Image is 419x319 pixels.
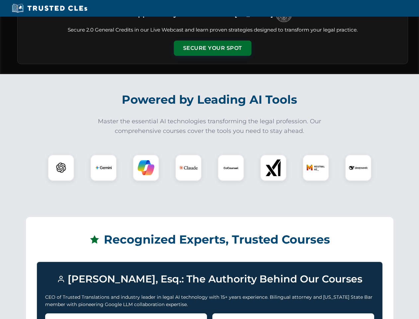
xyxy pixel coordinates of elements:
[175,155,202,181] div: Claude
[265,159,282,176] img: xAI Logo
[48,155,74,181] div: ChatGPT
[37,228,383,251] h2: Recognized Experts, Trusted Courses
[307,159,325,177] img: Mistral AI Logo
[223,159,239,176] img: CoCounsel Logo
[45,270,374,288] h3: [PERSON_NAME], Esq.: The Authority Behind Our Courses
[179,159,198,177] img: Claude Logo
[90,155,117,181] div: Gemini
[138,159,154,176] img: Copilot Logo
[51,158,71,177] img: ChatGPT Logo
[26,26,400,34] p: Secure 2.0 General Credits in our Live Webcast and learn proven strategies designed to transform ...
[260,155,287,181] div: xAI
[345,155,372,181] div: DeepSeek
[174,41,251,56] button: Secure Your Spot
[303,155,329,181] div: Mistral AI
[95,159,112,176] img: Gemini Logo
[218,155,244,181] div: CoCounsel
[133,155,159,181] div: Copilot
[26,88,393,111] h2: Powered by Leading AI Tools
[94,117,326,136] p: Master the essential AI technologies transforming the legal profession. Our comprehensive courses...
[349,159,368,177] img: DeepSeek Logo
[45,293,374,308] p: CEO of Trusted Translations and industry leader in legal AI technology with 15+ years experience....
[10,3,89,13] img: Trusted CLEs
